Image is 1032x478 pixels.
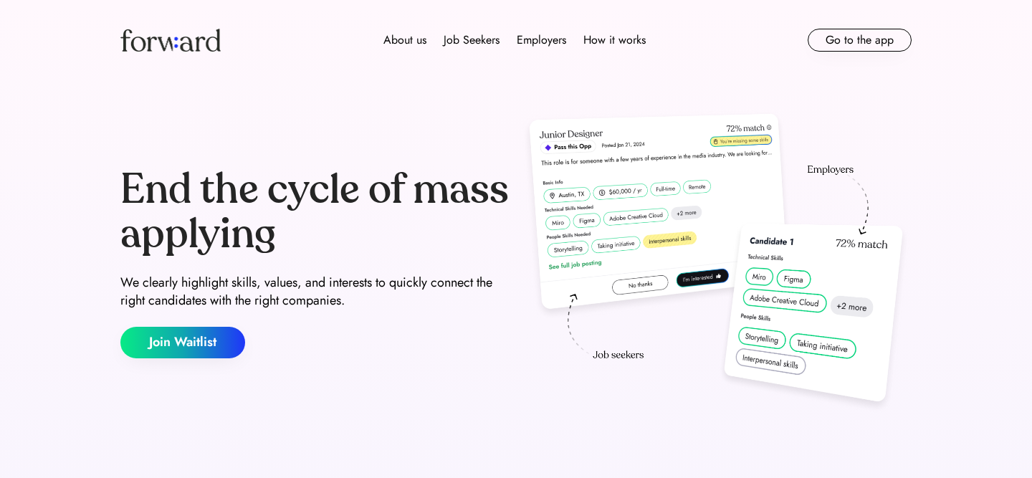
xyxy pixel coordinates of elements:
[120,327,245,358] button: Join Waitlist
[522,109,912,417] img: hero-image.png
[383,32,426,49] div: About us
[583,32,646,49] div: How it works
[808,29,912,52] button: Go to the app
[120,168,510,256] div: End the cycle of mass applying
[120,29,221,52] img: Forward logo
[120,274,510,310] div: We clearly highlight skills, values, and interests to quickly connect the right candidates with t...
[444,32,500,49] div: Job Seekers
[517,32,566,49] div: Employers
